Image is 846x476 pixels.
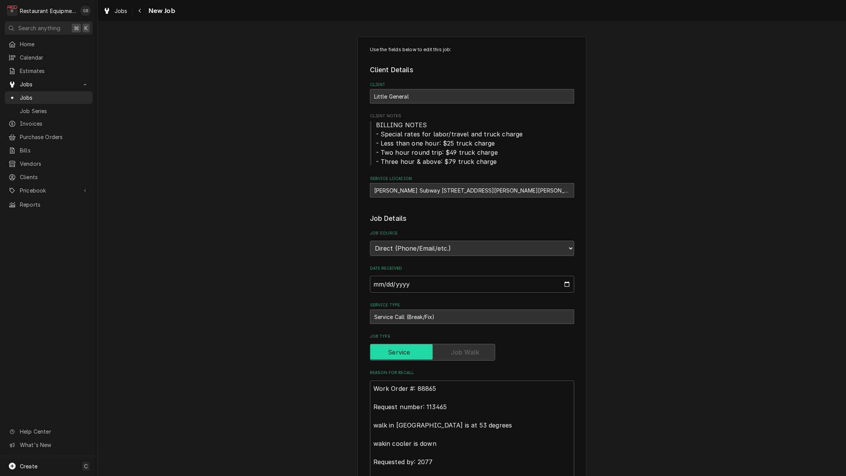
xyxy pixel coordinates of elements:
[5,439,93,451] a: Go to What's New
[5,78,93,91] a: Go to Jobs
[115,7,128,15] span: Jobs
[370,46,574,53] p: Use the fields below to edit this job:
[370,266,574,272] label: Date Received
[370,120,574,166] span: Client Notes
[74,24,79,32] span: ⌘
[20,94,89,102] span: Jobs
[84,462,88,470] span: C
[370,266,574,293] div: Date Received
[370,344,574,361] div: Service
[20,40,89,48] span: Home
[100,5,131,17] a: Jobs
[370,276,574,293] input: yyyy-mm-dd
[20,201,89,209] span: Reports
[20,107,89,115] span: Job Series
[370,176,574,198] div: Service Location
[370,230,574,236] label: Job Source
[5,171,93,183] a: Clients
[370,65,574,75] legend: Client Details
[20,463,37,470] span: Create
[18,24,60,32] span: Search anything
[20,427,88,436] span: Help Center
[5,105,93,117] a: Job Series
[134,5,146,17] button: Navigate back
[370,176,574,182] label: Service Location
[20,53,89,62] span: Calendar
[84,24,88,32] span: K
[370,302,574,308] label: Service Type
[370,82,574,88] label: Client
[80,5,91,16] div: GB
[7,5,18,16] div: R
[370,334,574,340] label: Job Type
[5,51,93,64] a: Calendar
[370,214,574,223] legend: Job Details
[20,7,76,15] div: Restaurant Equipment Diagnostics
[20,80,77,88] span: Jobs
[5,38,93,50] a: Home
[5,184,93,197] a: Go to Pricebook
[370,230,574,256] div: Job Source
[370,370,574,376] label: Reason For Recall
[370,113,574,119] span: Client Notes
[20,441,88,449] span: What's New
[5,157,93,170] a: Vendors
[20,173,89,181] span: Clients
[370,309,574,324] div: Service Call (Break/Fix)
[20,133,89,141] span: Purchase Orders
[5,198,93,211] a: Reports
[5,425,93,438] a: Go to Help Center
[370,113,574,166] div: Client Notes
[20,120,89,128] span: Invoices
[370,82,574,104] div: Client
[80,5,91,16] div: Gary Beaver's Avatar
[370,334,574,361] div: Job Type
[376,121,523,165] span: BILLING NOTES - Special rates for labor/travel and truck charge - Less than one hour: $25 truck c...
[20,186,77,194] span: Pricebook
[5,21,93,35] button: Search anything⌘K
[5,131,93,143] a: Purchase Orders
[370,183,574,198] div: Robert C Byrd Subway #2075 / 3604 Robert C Byrd Dr, Beckley, WV 25801
[370,89,574,104] div: Little General
[5,65,93,77] a: Estimates
[5,144,93,157] a: Bills
[146,6,175,16] span: New Job
[20,67,89,75] span: Estimates
[370,302,574,324] div: Service Type
[5,91,93,104] a: Jobs
[20,160,89,168] span: Vendors
[7,5,18,16] div: Restaurant Equipment Diagnostics's Avatar
[5,117,93,130] a: Invoices
[20,146,89,154] span: Bills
